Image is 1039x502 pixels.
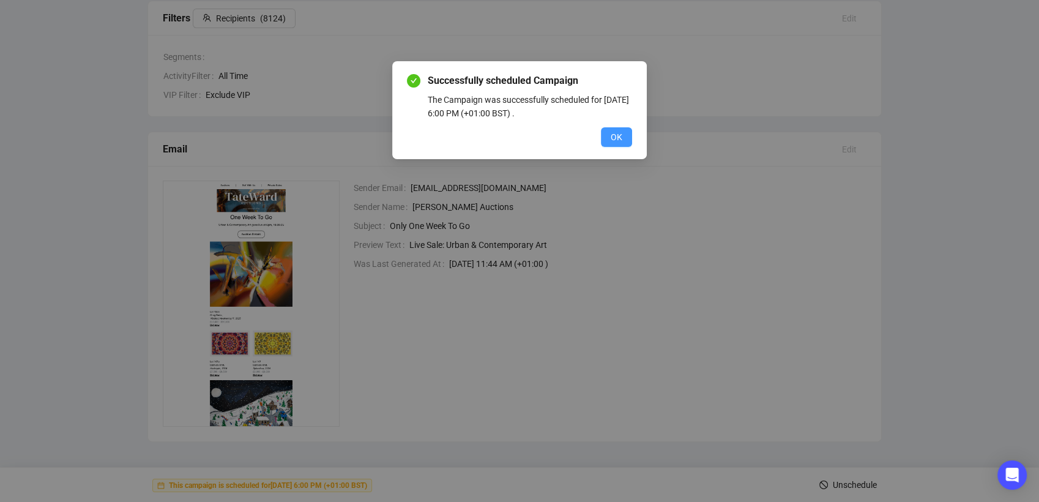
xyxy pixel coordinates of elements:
[601,127,632,147] button: OK
[997,460,1027,490] div: Open Intercom Messenger
[407,74,420,88] span: check-circle
[428,73,632,88] span: Successfully scheduled Campaign
[611,130,622,144] span: OK
[428,93,632,120] div: The Campaign was successfully scheduled for [DATE] 6:00 PM (+01:00 BST) .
